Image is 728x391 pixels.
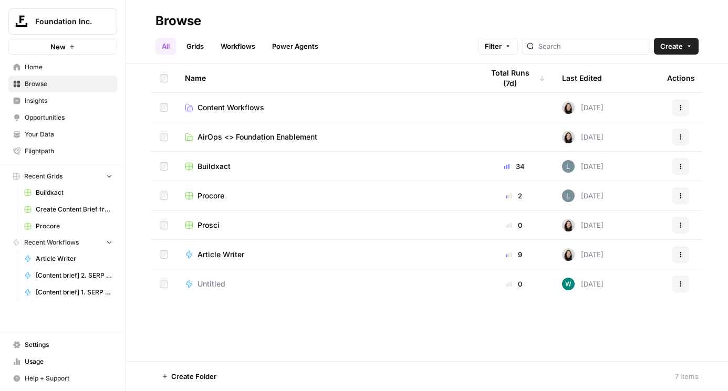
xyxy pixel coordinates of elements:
[8,336,117,353] a: Settings
[654,38,699,55] button: Create
[266,38,325,55] a: Power Agents
[562,101,575,114] img: t5ef5oef8zpw1w4g2xghobes91mw
[25,62,112,72] span: Home
[8,39,117,55] button: New
[25,374,112,383] span: Help + Support
[538,41,645,51] input: Search
[185,249,466,260] a: Article Writer
[155,38,176,55] a: All
[485,41,502,51] span: Filter
[155,368,223,385] button: Create Folder
[562,278,604,290] div: [DATE]
[36,254,112,263] span: Article Writer
[562,160,575,173] img: 8iclr0koeej5t27gwiocqqt2wzy0
[8,126,117,143] a: Your Data
[185,220,466,230] a: Prosci
[8,353,117,370] a: Usage
[8,235,117,250] button: Recent Workflows
[675,371,699,382] div: 7 Items
[8,76,117,92] a: Browse
[8,168,117,184] button: Recent Grids
[562,189,604,202] div: [DATE]
[36,288,112,297] span: [Content brief] 1. SERP Research
[562,189,575,202] img: 8iclr0koeej5t27gwiocqqt2wzy0
[667,64,695,92] div: Actions
[8,92,117,109] a: Insights
[562,101,604,114] div: [DATE]
[562,160,604,173] div: [DATE]
[19,267,117,284] a: [Content brief] 2. SERP to Brief
[8,143,117,160] a: Flightpath
[197,279,225,289] span: Untitled
[197,249,244,260] span: Article Writer
[660,41,683,51] span: Create
[19,184,117,201] a: Buildxact
[197,191,224,201] span: Procore
[483,249,545,260] div: 9
[185,161,466,172] a: Buildxact
[562,248,575,261] img: t5ef5oef8zpw1w4g2xghobes91mw
[214,38,262,55] a: Workflows
[25,340,112,350] span: Settings
[483,64,545,92] div: Total Runs (7d)
[19,250,117,267] a: Article Writer
[36,205,112,214] span: Create Content Brief from Keyword - Fork Grid
[25,79,112,89] span: Browse
[19,218,117,235] a: Procore
[35,16,99,27] span: Foundation Inc.
[36,188,112,197] span: Buildxact
[24,238,79,247] span: Recent Workflows
[25,146,112,156] span: Flightpath
[50,41,66,52] span: New
[25,357,112,366] span: Usage
[483,279,545,289] div: 0
[197,161,231,172] span: Buildxact
[185,64,466,92] div: Name
[562,219,604,231] div: [DATE]
[25,96,112,105] span: Insights
[185,132,466,142] a: AirOps <> Foundation Enablement
[562,131,604,143] div: [DATE]
[24,172,63,181] span: Recent Grids
[562,64,602,92] div: Last Edited
[8,8,117,35] button: Workspace: Foundation Inc.
[8,59,117,76] a: Home
[8,109,117,126] a: Opportunities
[562,248,604,261] div: [DATE]
[8,370,117,387] button: Help + Support
[478,38,518,55] button: Filter
[36,271,112,280] span: [Content brief] 2. SERP to Brief
[562,219,575,231] img: t5ef5oef8zpw1w4g2xghobes91mw
[19,284,117,301] a: [Content brief] 1. SERP Research
[483,191,545,201] div: 2
[197,132,317,142] span: AirOps <> Foundation Enablement
[25,130,112,139] span: Your Data
[19,201,117,218] a: Create Content Brief from Keyword - Fork Grid
[180,38,210,55] a: Grids
[562,278,575,290] img: vaiar9hhcrg879pubqop5lsxqhgw
[155,13,201,29] div: Browse
[483,220,545,230] div: 0
[562,131,575,143] img: t5ef5oef8zpw1w4g2xghobes91mw
[185,279,466,289] a: Untitled
[483,161,545,172] div: 34
[171,371,216,382] span: Create Folder
[185,191,466,201] a: Procore
[197,102,264,113] span: Content Workflows
[12,12,31,31] img: Foundation Inc. Logo
[185,102,466,113] a: Content Workflows
[25,113,112,122] span: Opportunities
[36,221,112,231] span: Procore
[197,220,220,230] span: Prosci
